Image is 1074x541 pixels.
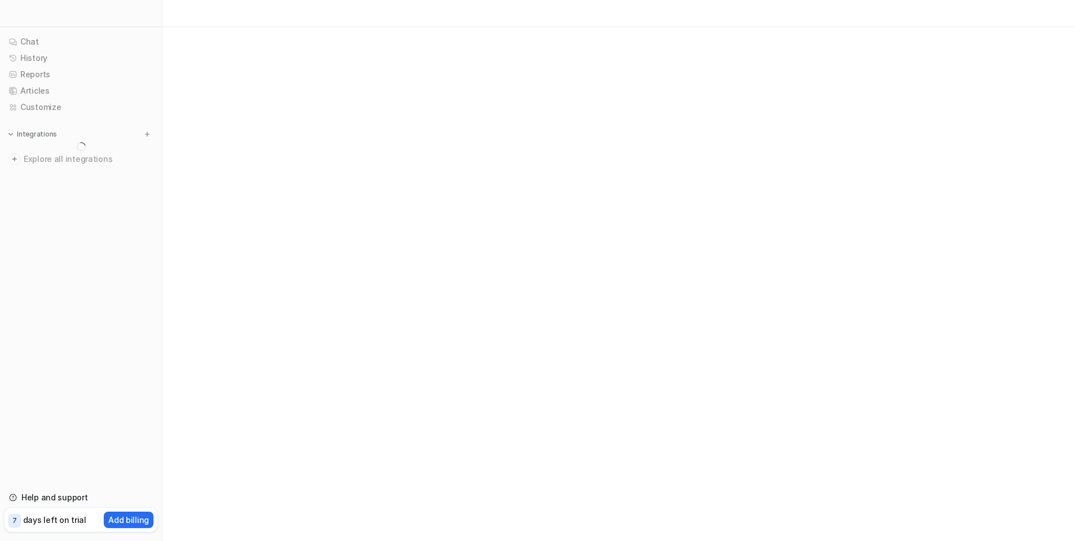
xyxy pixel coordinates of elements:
[108,514,149,526] p: Add billing
[24,150,153,168] span: Explore all integrations
[5,129,60,140] button: Integrations
[12,516,17,526] p: 7
[5,34,157,50] a: Chat
[5,151,157,167] a: Explore all integrations
[5,83,157,99] a: Articles
[17,130,57,139] p: Integrations
[7,130,15,138] img: expand menu
[5,99,157,115] a: Customize
[9,153,20,165] img: explore all integrations
[23,514,86,526] p: days left on trial
[104,512,153,528] button: Add billing
[5,67,157,82] a: Reports
[5,50,157,66] a: History
[5,490,157,505] a: Help and support
[143,130,151,138] img: menu_add.svg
